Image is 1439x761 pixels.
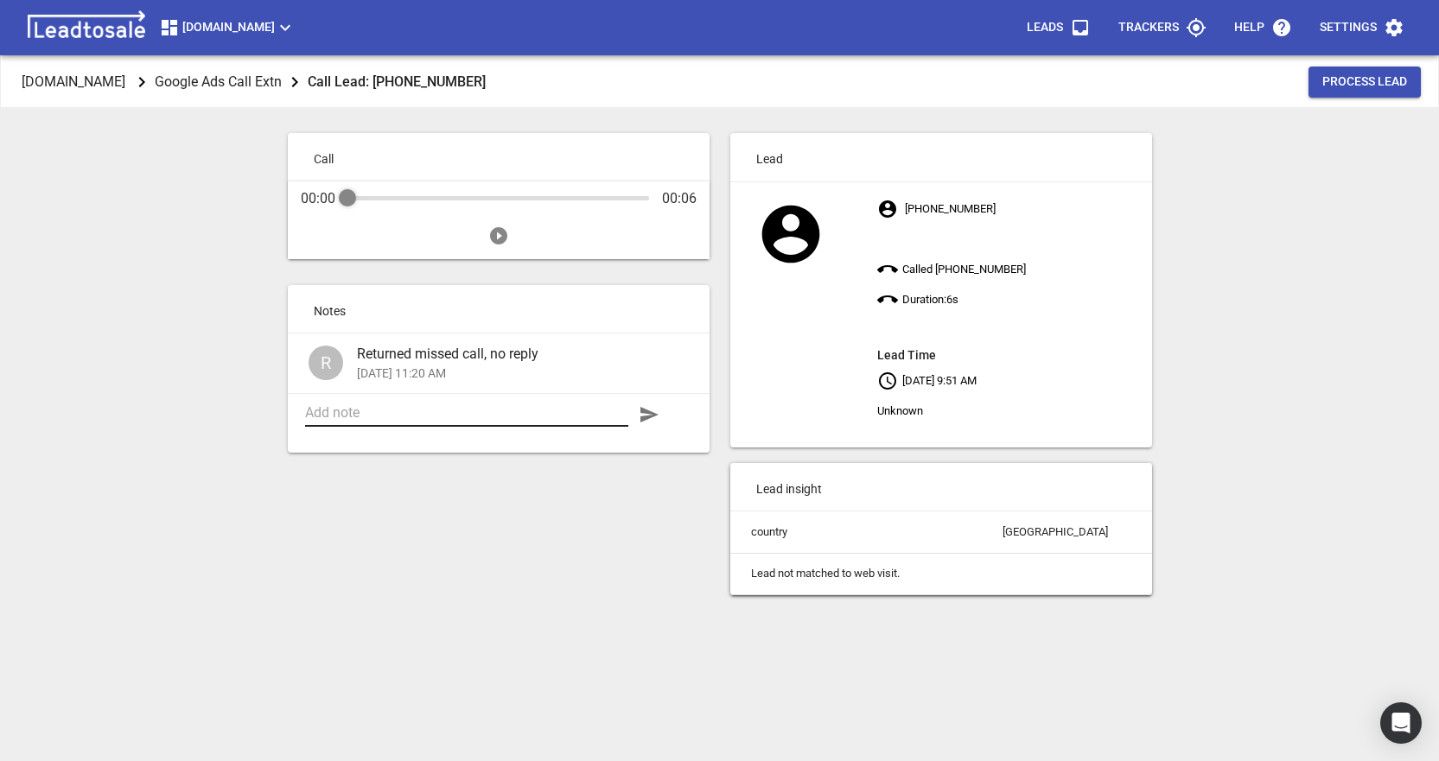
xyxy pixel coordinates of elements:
[357,365,675,383] p: [DATE] 11:20 AM
[347,190,649,207] div: Audio Progress Control
[1027,19,1063,36] p: Leads
[1322,73,1407,91] span: Process Lead
[982,511,1152,553] td: [GEOGRAPHIC_DATA]
[877,193,1151,426] p: [PHONE_NUMBER] Called [PHONE_NUMBER] Duration: 6 s [DATE] 9:51 AM Unknown
[155,72,282,92] p: Google Ads Call Extn
[309,346,343,380] div: Ross Dustin
[730,133,1152,181] p: Lead
[21,10,152,45] img: logo
[1380,702,1422,744] div: Open Intercom Messenger
[877,345,1151,365] aside: Lead Time
[159,17,296,38] span: [DOMAIN_NAME]
[662,192,697,206] div: 00:06
[481,215,516,250] button: Play
[1118,19,1179,36] p: Trackers
[22,72,125,92] p: [DOMAIN_NAME]
[1320,19,1377,36] p: Settings
[288,133,710,181] p: Call
[1234,19,1264,36] p: Help
[152,10,302,45] button: [DOMAIN_NAME]
[730,511,982,553] td: country
[301,192,335,206] div: 00:00
[308,70,486,93] aside: Call Lead: [PHONE_NUMBER]
[730,463,1152,511] p: Lead insight
[730,553,982,594] td: Lead not matched to web visit.
[357,344,675,365] span: Returned missed call, no reply
[877,371,898,391] svg: Your local time
[288,181,710,259] div: Audio Player
[1308,67,1421,98] button: Process Lead
[288,285,710,333] p: Notes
